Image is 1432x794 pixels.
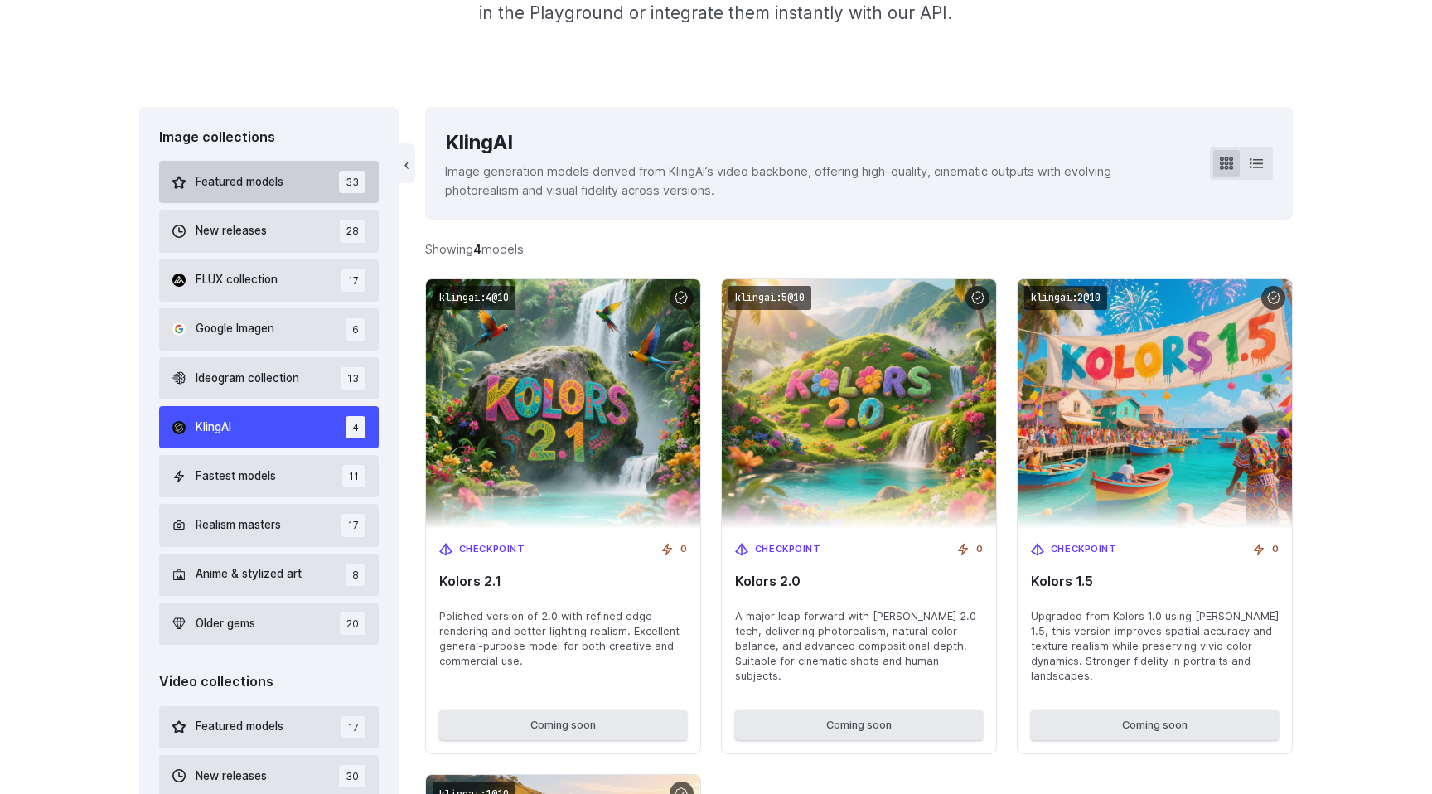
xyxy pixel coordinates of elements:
button: Featured models 17 [159,706,379,748]
span: Kolors 2.1 [439,574,687,589]
span: Google Imagen [196,320,274,338]
span: Kolors 1.5 [1031,574,1279,589]
span: 4 [346,416,365,438]
span: KlingAI [196,419,231,437]
span: A major leap forward with [PERSON_NAME] 2.0 tech, delivering photorealism, natural color balance,... [735,609,983,684]
button: Coming soon [439,710,687,740]
span: Polished version of 2.0 with refined edge rendering and better lighting realism. Excellent genera... [439,609,687,669]
button: Older gems 20 [159,603,379,645]
span: 11 [342,465,365,487]
span: 0 [680,542,687,557]
p: Image generation models derived from KlingAI’s video backbone, offering high-quality, cinematic o... [445,162,1183,200]
span: Checkpoint [755,542,821,557]
code: klingai:2@10 [1024,286,1107,310]
span: 17 [341,269,365,292]
span: Checkpoint [459,542,525,557]
div: KlingAI [445,127,1183,158]
button: Anime & stylized art 8 [159,554,379,596]
span: New releases [196,222,267,240]
span: Older gems [196,615,255,633]
button: New releases 28 [159,210,379,252]
span: 20 [340,612,365,635]
span: FLUX collection [196,271,278,289]
button: FLUX collection 17 [159,259,379,302]
code: klingai:4@10 [433,286,515,310]
span: 30 [339,765,365,787]
img: Kolors 2.1 [426,279,700,529]
button: Realism masters 17 [159,504,379,546]
button: Google Imagen 6 [159,308,379,351]
span: Kolors 2.0 [735,574,983,589]
span: Featured models [196,173,283,191]
span: 13 [341,367,365,390]
span: Ideogram collection [196,370,299,388]
div: Video collections [159,671,379,693]
button: ‹ [399,143,415,183]
img: Kolors 2.0 [722,279,996,529]
span: 0 [1272,542,1279,557]
button: Coming soon [735,710,983,740]
span: 33 [339,171,365,193]
span: Fastest models [196,467,276,486]
span: Upgraded from Kolors 1.0 using [PERSON_NAME] 1.5, this version improves spatial accuracy and text... [1031,609,1279,684]
strong: 4 [473,242,481,256]
span: Featured models [196,718,283,736]
span: 8 [346,564,365,586]
img: Kolors 1.5 [1018,279,1292,529]
span: Realism masters [196,516,281,535]
button: Ideogram collection 13 [159,357,379,399]
span: 6 [346,318,365,341]
button: Fastest models 11 [159,455,379,497]
div: Showing models [425,240,524,259]
button: Coming soon [1031,710,1279,740]
span: New releases [196,767,267,786]
button: Featured models 33 [159,161,379,203]
span: Anime & stylized art [196,565,302,583]
span: 17 [341,514,365,536]
code: klingai:5@10 [728,286,811,310]
button: KlingAI 4 [159,406,379,448]
div: Image collections [159,127,379,148]
span: 17 [341,716,365,738]
span: 28 [340,220,365,242]
span: Checkpoint [1051,542,1117,557]
span: 0 [976,542,983,557]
